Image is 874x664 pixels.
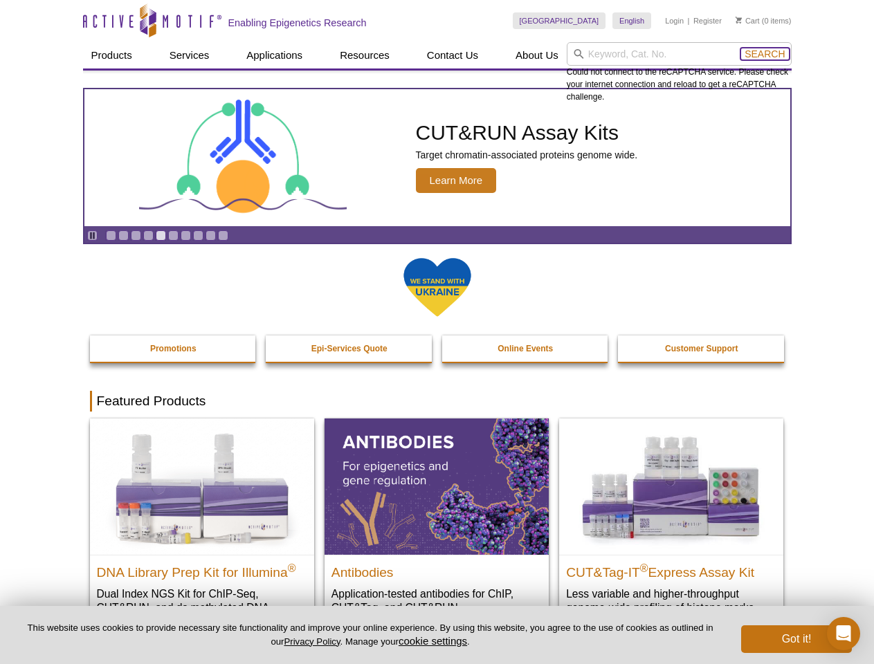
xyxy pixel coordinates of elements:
h2: CUT&RUN Assay Kits [416,122,638,143]
img: All Antibodies [325,418,549,554]
li: | [688,12,690,29]
a: Go to slide 5 [156,230,166,241]
input: Keyword, Cat. No. [567,42,792,66]
sup: ® [288,562,296,573]
a: All Antibodies Antibodies Application-tested antibodies for ChIP, CUT&Tag, and CUT&RUN. [325,418,549,628]
p: Application-tested antibodies for ChIP, CUT&Tag, and CUT&RUN. [331,587,542,615]
img: We Stand With Ukraine [403,257,472,318]
button: Search [740,48,789,60]
p: Dual Index NGS Kit for ChIP-Seq, CUT&RUN, and ds methylated DNA assays. [97,587,307,629]
sup: ® [640,562,648,573]
a: Go to slide 2 [118,230,129,241]
h2: Featured Products [90,391,785,412]
img: Your Cart [736,17,742,24]
a: Go to slide 4 [143,230,154,241]
img: CUT&Tag-IT® Express Assay Kit [559,418,783,554]
a: Go to slide 8 [193,230,203,241]
img: DNA Library Prep Kit for Illumina [90,418,314,554]
a: CUT&RUN Assay Kits CUT&RUN Assay Kits Target chromatin-associated proteins genome wide. Learn More [84,89,790,226]
a: Products [83,42,140,68]
a: Toggle autoplay [87,230,98,241]
a: Register [693,16,722,26]
a: Go to slide 6 [168,230,179,241]
a: English [612,12,651,29]
a: Go to slide 3 [131,230,141,241]
strong: Customer Support [665,344,738,353]
a: Online Events [442,335,610,362]
span: Search [745,48,785,59]
a: Resources [331,42,398,68]
a: Applications [238,42,311,68]
div: Open Intercom Messenger [827,617,860,650]
span: Learn More [416,168,497,193]
a: [GEOGRAPHIC_DATA] [513,12,606,29]
p: Less variable and higher-throughput genome-wide profiling of histone marks​. [566,587,776,615]
button: Got it! [741,625,852,653]
article: CUT&RUN Assay Kits [84,89,790,226]
a: Cart [736,16,760,26]
div: Could not connect to the reCAPTCHA service. Please check your internet connection and reload to g... [567,42,792,103]
h2: CUT&Tag-IT Express Assay Kit [566,559,776,580]
a: Epi-Services Quote [266,335,433,362]
p: This website uses cookies to provide necessary site functionality and improve your online experie... [22,622,718,648]
button: cookie settings [399,635,467,647]
a: Go to slide 1 [106,230,116,241]
strong: Promotions [150,344,197,353]
h2: DNA Library Prep Kit for Illumina [97,559,307,580]
a: Promotions [90,335,257,362]
a: Privacy Policy [284,636,340,647]
a: Customer Support [618,335,785,362]
a: Services [161,42,218,68]
a: Go to slide 7 [181,230,191,241]
a: Login [665,16,684,26]
a: Contact Us [419,42,486,68]
strong: Online Events [498,344,553,353]
h2: Enabling Epigenetics Research [228,17,367,29]
a: CUT&Tag-IT® Express Assay Kit CUT&Tag-IT®Express Assay Kit Less variable and higher-throughput ge... [559,418,783,628]
h2: Antibodies [331,559,542,580]
li: (0 items) [736,12,792,29]
a: About Us [507,42,567,68]
a: Go to slide 10 [218,230,228,241]
a: Go to slide 9 [206,230,216,241]
strong: Epi-Services Quote [311,344,388,353]
a: DNA Library Prep Kit for Illumina DNA Library Prep Kit for Illumina® Dual Index NGS Kit for ChIP-... [90,418,314,642]
img: CUT&RUN Assay Kits [139,95,347,221]
p: Target chromatin-associated proteins genome wide. [416,149,638,161]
